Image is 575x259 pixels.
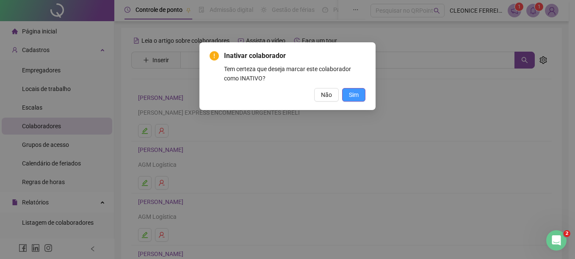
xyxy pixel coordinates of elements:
[546,230,567,251] iframe: Intercom live chat
[210,51,219,61] span: exclamation-circle
[564,230,570,237] span: 2
[321,90,332,99] span: Não
[349,90,359,99] span: Sim
[224,52,286,60] span: Inativar colaborador
[314,88,339,102] button: Não
[342,88,365,102] button: Sim
[224,66,351,82] span: Tem certeza que deseja marcar este colaborador como INATIVO?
